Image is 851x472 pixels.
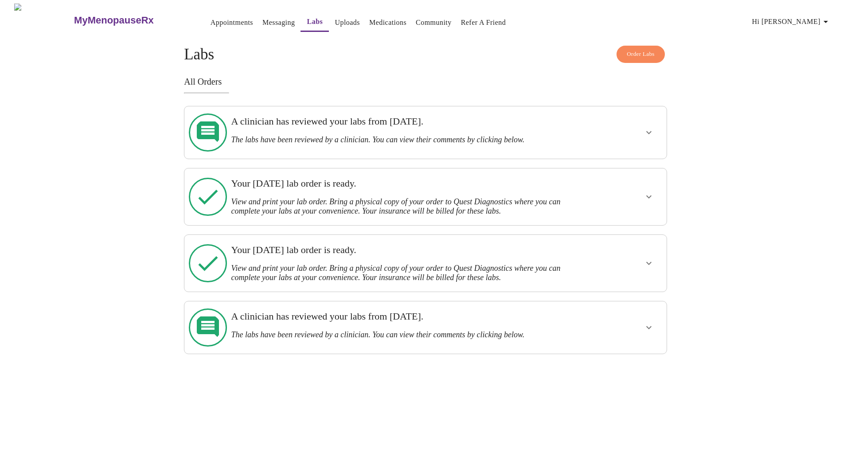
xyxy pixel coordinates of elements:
h3: All Orders [184,77,667,87]
button: show more [638,317,660,338]
button: Community [412,14,455,31]
button: Messaging [259,14,298,31]
button: Labs [301,13,329,32]
a: Refer a Friend [461,16,506,29]
button: show more [638,122,660,143]
h3: View and print your lab order. Bring a physical copy of your order to Quest Diagnostics where you... [231,264,573,282]
a: Appointments [211,16,253,29]
button: show more [638,186,660,207]
span: Hi [PERSON_NAME] [752,16,831,28]
a: Uploads [335,16,360,29]
a: Medications [369,16,406,29]
button: Uploads [331,14,363,31]
button: Order Labs [617,46,665,63]
a: MyMenopauseRx [73,5,189,36]
a: Labs [307,16,323,28]
h3: Your [DATE] lab order is ready. [231,178,573,189]
button: show more [638,253,660,274]
span: Order Labs [627,49,655,59]
img: MyMenopauseRx Logo [14,4,73,37]
button: Appointments [207,14,257,31]
h3: A clinician has reviewed your labs from [DATE]. [231,311,573,322]
a: Community [416,16,452,29]
a: Messaging [262,16,295,29]
h3: MyMenopauseRx [74,15,154,26]
h3: The labs have been reviewed by a clinician. You can view their comments by clicking below. [231,135,573,144]
h4: Labs [184,46,667,63]
h3: View and print your lab order. Bring a physical copy of your order to Quest Diagnostics where you... [231,197,573,216]
h3: The labs have been reviewed by a clinician. You can view their comments by clicking below. [231,330,573,339]
button: Refer a Friend [457,14,510,31]
h3: A clinician has reviewed your labs from [DATE]. [231,116,573,127]
button: Medications [366,14,410,31]
h3: Your [DATE] lab order is ready. [231,244,573,256]
button: Hi [PERSON_NAME] [749,13,835,31]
